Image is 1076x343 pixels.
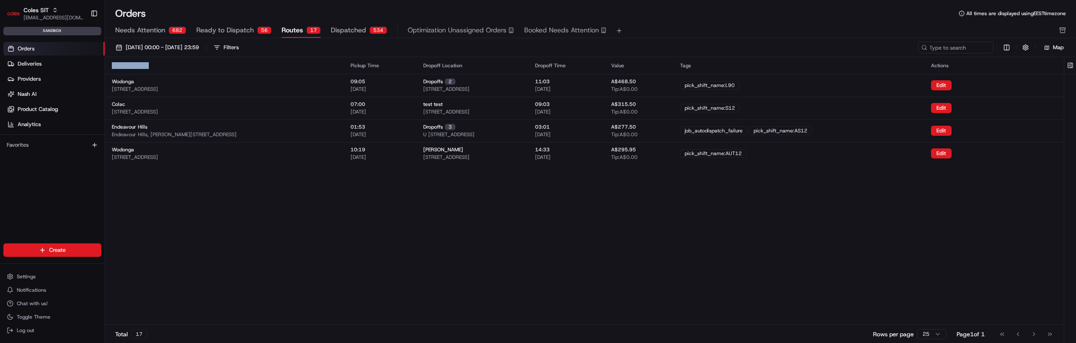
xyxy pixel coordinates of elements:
a: Deliveries [3,57,105,71]
span: test test [423,101,443,108]
a: Providers [3,72,105,86]
div: Page 1 of 1 [957,330,985,338]
span: Pylon [84,142,102,149]
input: Type to search [918,42,994,53]
div: Dropoff Time [535,62,598,69]
span: [STREET_ADDRESS] [112,108,158,115]
div: pick_shift_name:AUT12 [680,149,746,158]
span: Dispatched [331,25,366,35]
span: [STREET_ADDRESS] [423,108,469,115]
div: Value [611,62,667,69]
span: Providers [18,75,41,83]
div: 682 [169,26,186,34]
span: Map [1053,44,1064,51]
span: API Documentation [79,122,135,130]
span: [PERSON_NAME] [423,146,463,153]
span: Wodonga [112,146,134,153]
span: [DATE] [535,86,551,92]
div: job_autodispatch_failure [680,127,747,135]
div: 📗 [8,123,15,129]
span: All times are displayed using EEST timezone [966,10,1066,17]
div: 💻 [71,123,78,129]
span: Knowledge Base [17,122,64,130]
span: 11:03 [535,78,550,85]
span: [DATE] [351,108,366,115]
span: A$315.50 [611,101,636,108]
span: Toggle Theme [17,314,50,320]
button: [EMAIL_ADDRESS][DOMAIN_NAME] [24,14,84,21]
span: Tip: A$0.00 [611,154,638,161]
div: pick_shift_name:L90 [680,81,739,90]
span: Chat with us! [17,300,47,307]
button: [DATE] 00:00 - [DATE] 23:59 [112,42,203,53]
span: 09:03 [535,101,550,108]
img: Coles SIT [7,7,20,20]
span: Routes [282,25,303,35]
span: A$295.95 [611,146,636,153]
span: Wodonga [112,78,134,85]
span: [STREET_ADDRESS] [112,86,158,92]
div: pick_shift_name:S12 [680,104,740,112]
div: 3 [445,124,456,130]
div: Total [115,330,147,339]
p: Welcome 👋 [8,34,153,47]
span: Deliveries [18,60,42,68]
a: 📗Knowledge Base [5,119,68,134]
span: [STREET_ADDRESS] [112,154,158,161]
span: Settings [17,273,36,280]
div: Pickup Location [112,62,337,69]
span: 09:05 [351,78,365,85]
div: Dropoff Location [423,62,522,69]
span: [DATE] [535,131,551,138]
div: 56 [257,26,272,34]
button: Toggle Theme [3,311,101,323]
button: Start new chat [143,83,153,93]
button: Coles SIT [24,6,49,14]
span: [DATE] [351,86,366,92]
div: 17 [131,330,147,339]
span: Optimization Unassigned Orders [408,25,506,35]
button: Settings [3,271,101,282]
button: Map [1039,42,1069,53]
span: Tip: A$0.00 [611,86,638,92]
span: Product Catalog [18,106,58,113]
p: Rows per page [873,330,914,338]
span: Colac [112,101,125,108]
span: 14:33 [535,146,550,153]
div: Pickup Time [351,62,410,69]
div: Tags [680,62,918,69]
button: Chat with us! [3,298,101,309]
div: 17 [306,26,321,34]
button: Edit [931,126,952,136]
span: Analytics [18,121,41,128]
span: Endeavour Hills, [PERSON_NAME][STREET_ADDRESS] [112,131,237,138]
span: A$468.50 [611,78,636,85]
span: Needs Attention [115,25,165,35]
span: Orders [18,45,34,53]
div: Filters [224,44,239,51]
span: 01:53 [351,124,365,130]
a: Orders [3,42,105,55]
span: Nash AI [18,90,37,98]
span: 03:01 [535,124,550,130]
div: 534 [369,26,387,34]
span: [DATE] [351,154,366,161]
div: Start new chat [29,80,138,89]
h1: Orders [115,7,146,20]
button: Edit [931,80,952,90]
span: Booked Needs Attention [524,25,599,35]
span: [DATE] [351,131,366,138]
a: Product Catalog [3,103,105,116]
span: Dropoffs [423,78,443,85]
span: A$277.50 [611,124,636,130]
span: Tip: A$0.00 [611,108,638,115]
div: sandbox [3,27,101,35]
div: We're available if you need us! [29,89,106,95]
span: Notifications [17,287,46,293]
span: [STREET_ADDRESS] [423,86,469,92]
span: [DATE] [535,154,551,161]
div: 2 [445,78,456,85]
span: Dropoffs [423,124,443,130]
span: [DATE] [535,108,551,115]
